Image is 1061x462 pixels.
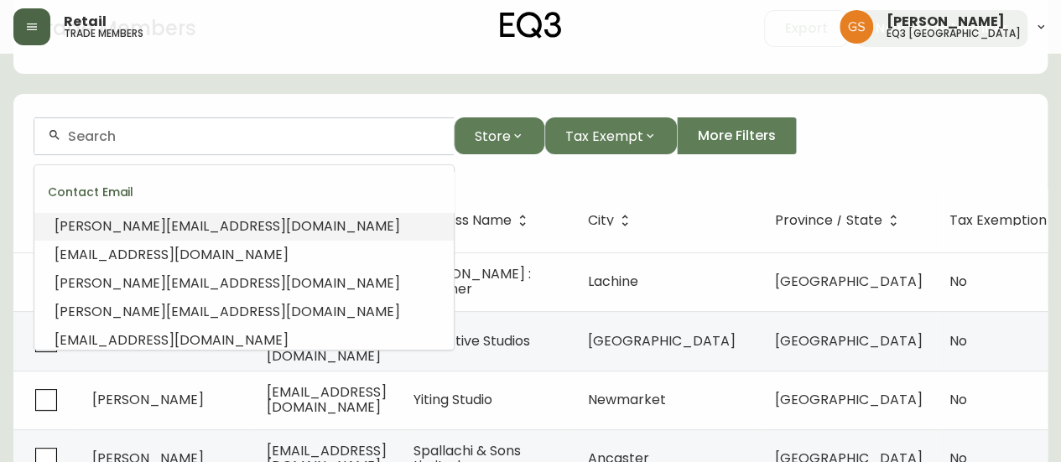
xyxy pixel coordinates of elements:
img: 6b403d9c54a9a0c30f681d41f5fc2571 [840,10,873,44]
span: Province / State [775,215,882,226]
span: [PERSON_NAME][EMAIL_ADDRESS][DOMAIN_NAME] [55,216,400,236]
span: City [588,215,614,226]
span: Business Name [413,213,533,228]
span: Newmarket [588,390,666,409]
span: Store [475,126,511,147]
span: More Filters [698,127,776,145]
span: Tax Exempt [565,126,643,147]
span: Yiting Studio [413,390,492,409]
button: Tax Exempt [544,117,677,154]
button: Store [454,117,544,154]
span: [GEOGRAPHIC_DATA] [775,331,923,350]
span: [EMAIL_ADDRESS][DOMAIN_NAME] [55,245,289,264]
span: Retail [64,15,107,29]
span: Business Name [413,215,512,226]
span: [EMAIL_ADDRESS][DOMAIN_NAME] [55,330,289,350]
span: [GEOGRAPHIC_DATA] [775,390,923,409]
h5: trade members [64,29,143,39]
button: More Filters [677,117,797,154]
div: Contact Email [34,172,454,212]
span: [PERSON_NAME] [887,15,1005,29]
span: [PERSON_NAME] [92,390,204,409]
span: [PERSON_NAME] : Designer [413,264,531,298]
span: No [949,331,967,350]
span: [GEOGRAPHIC_DATA] [588,331,736,350]
span: Tax Exemption [949,215,1047,226]
span: Province / State [775,213,904,228]
img: logo [500,12,562,39]
span: Collective Studios [413,331,530,350]
span: [PERSON_NAME][EMAIL_ADDRESS][DOMAIN_NAME] [55,302,400,321]
span: [GEOGRAPHIC_DATA] [775,272,923,291]
span: No [949,390,967,409]
span: Lachine [588,272,638,291]
span: [PERSON_NAME][EMAIL_ADDRESS][DOMAIN_NAME] [55,273,400,293]
input: Search [68,128,440,144]
h5: eq3 [GEOGRAPHIC_DATA] [887,29,1021,39]
span: No [949,272,967,291]
span: [EMAIL_ADDRESS][DOMAIN_NAME] [267,382,387,417]
span: City [588,213,636,228]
